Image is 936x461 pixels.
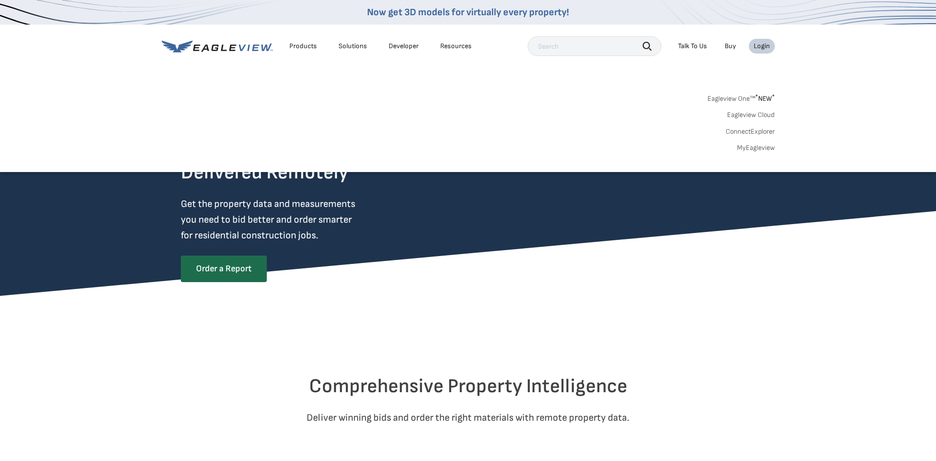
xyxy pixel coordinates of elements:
[367,6,569,18] a: Now get 3D models for virtually every property!
[440,42,472,51] div: Resources
[678,42,707,51] div: Talk To Us
[737,144,775,152] a: MyEagleview
[181,375,756,398] h2: Comprehensive Property Intelligence
[725,42,736,51] a: Buy
[181,410,756,426] p: Deliver winning bids and order the right materials with remote property data.
[755,94,775,103] span: NEW
[289,42,317,51] div: Products
[181,196,396,243] p: Get the property data and measurements you need to bid better and order smarter for residential c...
[389,42,419,51] a: Developer
[708,91,775,103] a: Eagleview One™*NEW*
[181,256,267,282] a: Order a Report
[339,42,367,51] div: Solutions
[528,36,661,56] input: Search
[727,111,775,119] a: Eagleview Cloud
[726,127,775,136] a: ConnectExplorer
[754,42,770,51] div: Login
